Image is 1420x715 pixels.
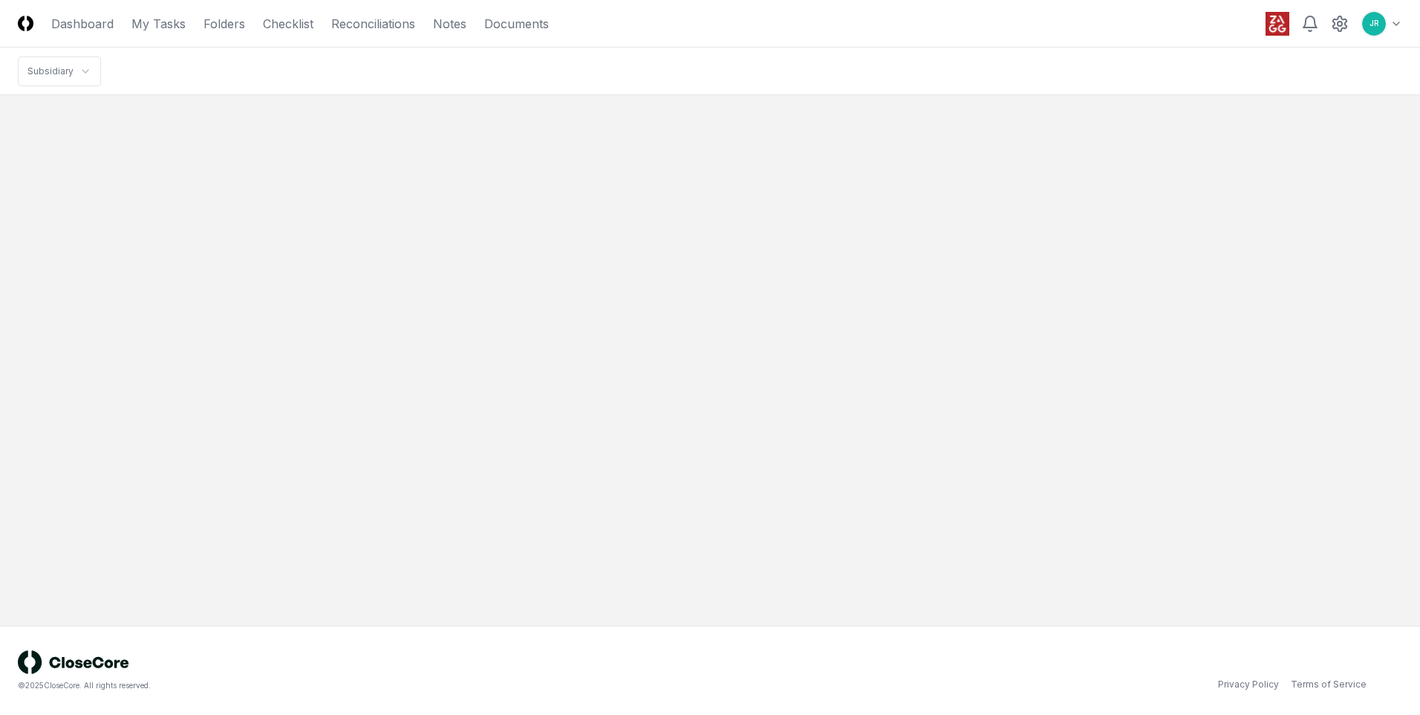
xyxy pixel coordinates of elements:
span: JR [1369,18,1379,29]
a: Privacy Policy [1218,678,1279,691]
a: Notes [433,15,466,33]
a: Reconciliations [331,15,415,33]
a: Checklist [263,15,313,33]
img: logo [18,650,129,674]
a: Documents [484,15,549,33]
button: JR [1361,10,1387,37]
a: Terms of Service [1291,678,1367,691]
img: ZAGG logo [1266,12,1289,36]
img: Logo [18,16,33,31]
a: Dashboard [51,15,114,33]
a: Folders [203,15,245,33]
nav: breadcrumb [18,56,101,86]
div: Subsidiary [27,65,74,78]
div: © 2025 CloseCore. All rights reserved. [18,680,710,691]
a: My Tasks [131,15,186,33]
